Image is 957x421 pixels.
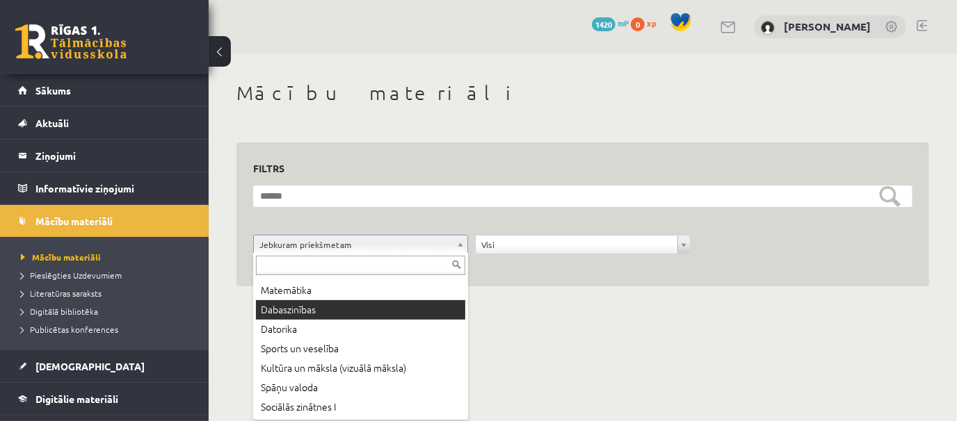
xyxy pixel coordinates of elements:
[256,358,465,378] div: Kultūra un māksla (vizuālā māksla)
[256,300,465,320] div: Dabaszinības
[256,378,465,397] div: Spāņu valoda
[256,320,465,339] div: Datorika
[256,281,465,300] div: Matemātika
[256,339,465,358] div: Sports un veselība
[256,397,465,417] div: Sociālās zinātnes I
